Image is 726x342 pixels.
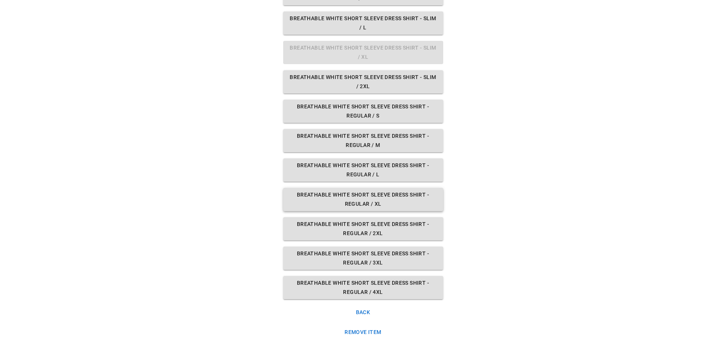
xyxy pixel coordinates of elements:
[283,247,443,270] button: Breathable White Short Sleeve Dress Shirt - Regular / 3XL
[283,325,443,339] button: Remove item
[283,276,443,299] button: Breathable White Short Sleeve Dress Shirt - Regular / 4XL
[283,158,443,182] button: Breathable White Short Sleeve Dress Shirt - Regular / L
[283,305,443,319] button: Back
[283,70,443,94] button: Breathable White Short Sleeve Dress Shirt - Slim / 2XL
[283,217,443,240] button: Breathable White Short Sleeve Dress Shirt - Regular / 2XL
[283,129,443,152] button: Breathable White Short Sleeve Dress Shirt - Regular / M
[283,100,443,123] button: Breathable White Short Sleeve Dress Shirt - Regular / S
[283,188,443,211] button: Breathable White Short Sleeve Dress Shirt - Regular / XL
[283,11,443,35] button: Breathable White Short Sleeve Dress Shirt - Slim / L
